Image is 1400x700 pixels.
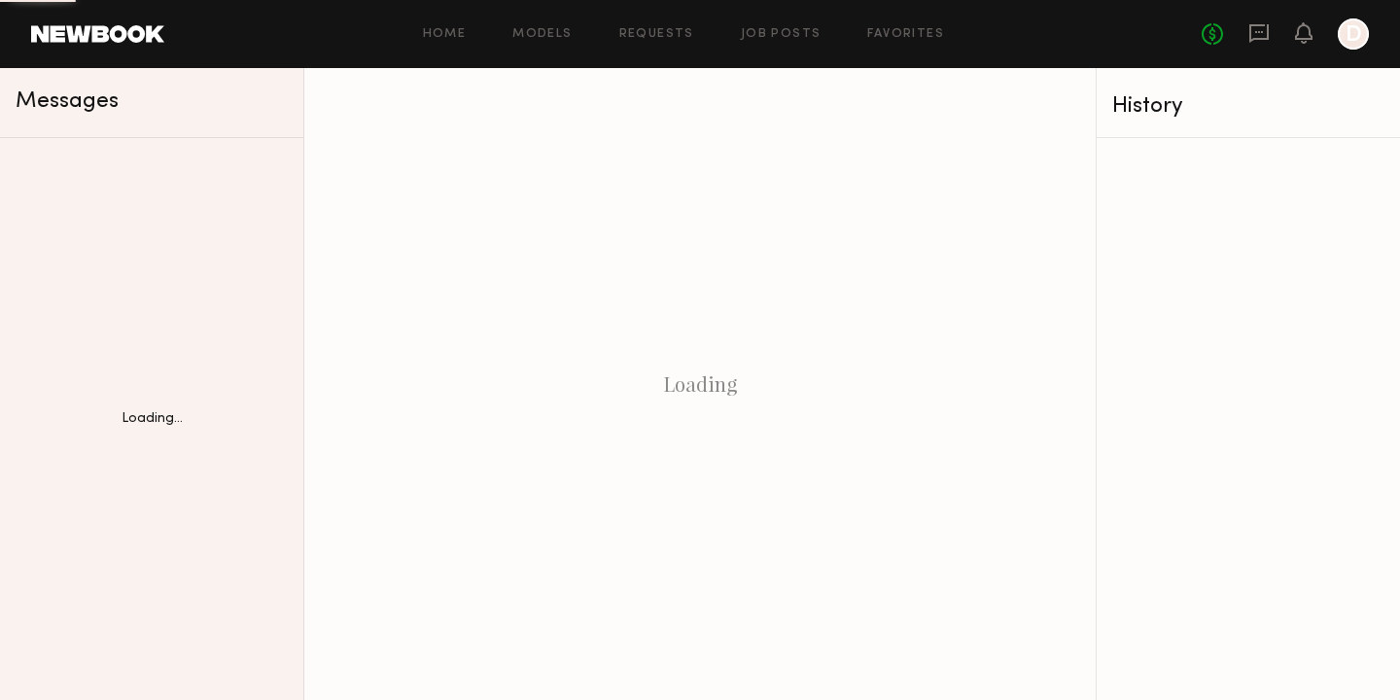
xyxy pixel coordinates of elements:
[304,68,1096,700] div: Loading
[423,28,467,41] a: Home
[867,28,944,41] a: Favorites
[619,28,694,41] a: Requests
[741,28,822,41] a: Job Posts
[1338,18,1369,50] a: D
[16,90,119,113] span: Messages
[1112,95,1384,118] div: History
[122,412,183,426] div: Loading...
[512,28,572,41] a: Models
